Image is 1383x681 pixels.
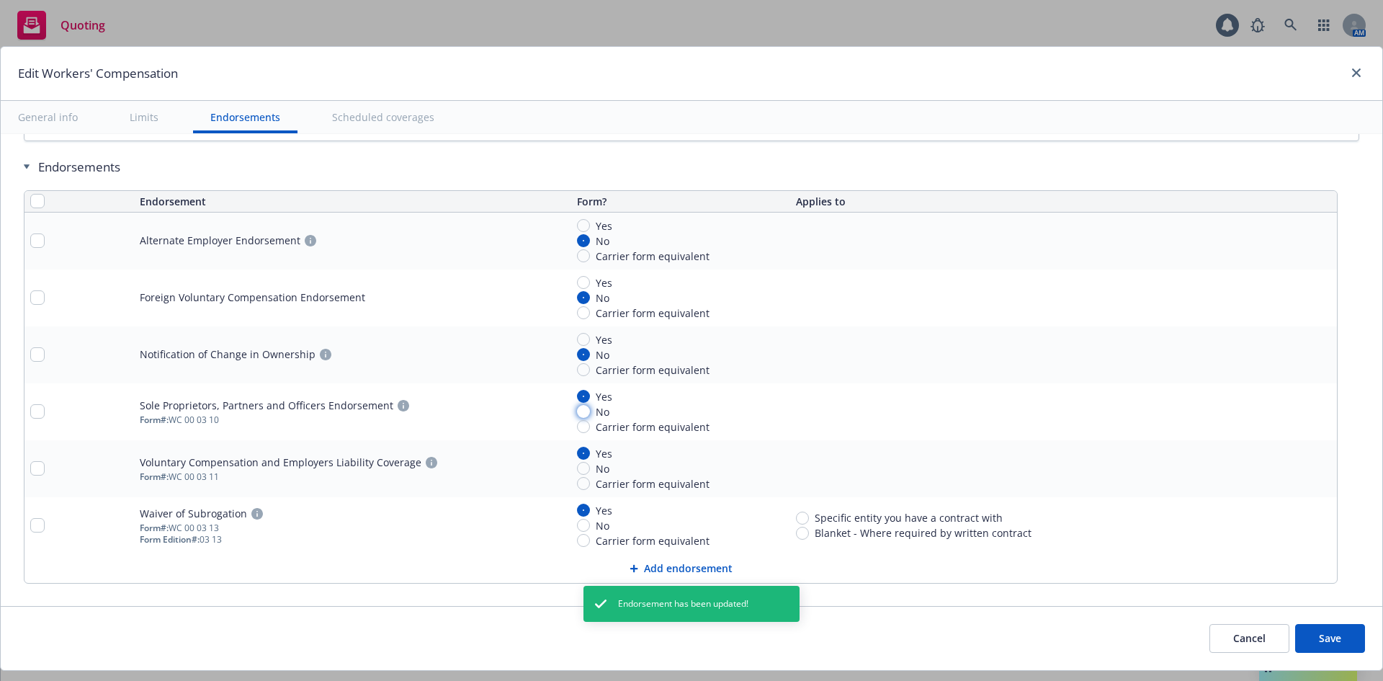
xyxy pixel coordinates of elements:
[577,534,590,547] input: Carrier form equivalent
[1209,624,1289,653] button: Cancel
[112,101,176,133] button: Limits
[423,454,440,471] a: circleInformation
[596,306,710,321] span: Carrier form equivalent
[596,233,609,249] span: No
[571,191,790,213] th: Form?
[796,527,809,540] input: Blanket - Where required by written contract
[577,405,590,418] input: No
[815,510,1003,525] span: Specific entity you have a contract with
[596,275,612,290] span: Yes
[140,414,565,426] div: WC 00 03 10
[596,461,609,476] span: No
[596,347,609,362] span: No
[577,390,590,403] input: Yes
[596,518,609,533] span: No
[577,249,590,262] input: Carrier form equivalent
[140,507,247,521] div: Waiver of Subrogation
[815,525,1031,540] span: Blanket - Where required by written contract
[596,218,612,233] span: Yes
[18,64,178,83] h1: Edit Workers' Compensation
[134,191,571,213] th: Endorsement
[140,347,315,362] div: Notification of Change in Ownership
[140,471,565,483] div: WC 00 03 11
[596,419,710,435] span: Carrier form equivalent
[140,534,565,546] div: 03 13
[577,219,590,232] input: Yes
[193,101,297,133] button: Endorsements
[140,233,300,248] div: Alternate Employer Endorsement
[577,462,590,475] input: No
[577,306,590,319] input: Carrier form equivalent
[140,533,200,546] span: Form Edition #:
[577,348,590,361] input: No
[140,290,365,305] div: Foreign Voluntary Compensation Endorsement
[140,522,169,534] span: Form #:
[395,397,412,414] a: circleInformation
[577,420,590,433] input: Carrier form equivalent
[302,232,319,249] a: circleInformation
[1,101,95,133] button: General info
[596,290,609,306] span: No
[596,332,612,347] span: Yes
[790,191,1337,213] th: Applies to
[24,554,1337,583] button: Add endorsement
[577,276,590,289] input: Yes
[315,101,452,133] button: Scheduled coverages
[577,291,590,304] input: No
[140,471,169,483] span: Form #:
[577,447,590,460] input: Yes
[596,404,609,419] span: No
[796,512,809,525] input: Specific entity you have a contract with
[140,522,565,534] div: WC 00 03 13
[577,504,590,517] input: Yes
[577,477,590,490] input: Carrier form equivalent
[577,234,590,247] input: No
[1348,64,1365,81] a: close
[249,505,266,522] a: circleInformation
[596,533,710,548] span: Carrier form equivalent
[140,414,169,426] span: Form #:
[596,446,612,461] span: Yes
[596,389,612,404] span: Yes
[577,519,590,532] input: No
[596,362,710,378] span: Carrier form equivalent
[596,476,710,491] span: Carrier form equivalent
[618,597,748,610] span: Endorsement has been updated!
[596,503,612,518] span: Yes
[577,333,590,346] input: Yes
[24,159,1338,176] div: Endorsements
[1295,624,1365,653] button: Save
[596,249,710,264] span: Carrier form equivalent
[317,346,334,363] a: circleInformation
[140,455,421,470] div: Voluntary Compensation and Employers Liability Coverage
[140,399,393,413] div: Sole Proprietors, Partners and Officers Endorsement
[577,363,590,376] input: Carrier form equivalent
